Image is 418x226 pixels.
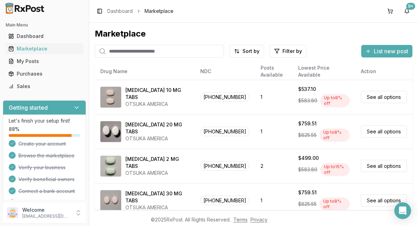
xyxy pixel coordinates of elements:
[125,87,189,101] div: [MEDICAL_DATA] 10 MG TABS
[361,45,412,57] button: List new post
[200,92,249,102] span: [PHONE_NUMBER]
[298,120,317,127] div: $759.51
[22,213,71,219] p: [EMAIL_ADDRESS][DOMAIN_NAME]
[401,6,412,17] button: 9+
[125,156,189,170] div: [MEDICAL_DATA] 2 MG TABS
[125,170,189,177] div: OTSUKA AMERICA
[9,117,80,124] p: Let's finish your setup first!
[3,3,47,14] img: RxPost Logo
[195,63,255,80] th: NDC
[361,125,407,138] a: See all options
[298,201,317,208] span: $825.55
[125,121,189,135] div: [MEDICAL_DATA] 20 MG TABS
[6,55,83,68] a: My Posts
[6,22,83,28] h2: Main Menu
[18,188,75,195] span: Connect a bank account
[298,189,317,196] div: $759.51
[22,206,71,213] p: Welcome
[255,183,293,218] td: 1
[361,48,412,55] a: List new post
[406,3,415,10] div: 9+
[255,149,293,183] td: 2
[125,101,189,108] div: OTSUKA AMERICA
[145,8,173,15] span: Marketplace
[374,47,408,55] span: List new post
[3,31,86,42] button: Dashboard
[3,43,86,54] button: Marketplace
[125,135,189,142] div: OTSUKA AMERICA
[95,28,412,39] div: Marketplace
[293,63,355,80] th: Lowest Price Available
[18,140,66,147] span: Create your account
[394,202,411,219] div: Open Intercom Messenger
[355,63,412,80] th: Action
[255,80,293,114] td: 1
[100,87,121,108] img: Abilify 10 MG TABS
[230,45,264,57] button: Sort by
[282,48,302,55] span: Filter by
[18,176,75,183] span: Verify beneficial owners
[298,132,317,139] span: $825.55
[95,63,195,80] th: Drug Name
[9,126,20,133] span: 88 %
[200,161,249,171] span: [PHONE_NUMBER]
[8,58,80,65] div: My Posts
[270,45,307,57] button: Filter by
[8,45,80,52] div: Marketplace
[7,207,18,218] img: User avatar
[320,94,350,107] div: Up to 8 % off
[8,70,80,77] div: Purchases
[361,194,407,206] a: See all options
[6,42,83,55] a: Marketplace
[125,190,189,204] div: [MEDICAL_DATA] 30 MG TABS
[6,30,83,42] a: Dashboard
[8,33,80,40] div: Dashboard
[200,127,249,136] span: [PHONE_NUMBER]
[9,103,48,112] h3: Getting started
[100,190,121,211] img: Abilify 30 MG TABS
[233,217,248,223] a: Terms
[319,197,350,211] div: Up to 8 % off
[298,155,319,162] div: $499.00
[298,97,317,104] span: $583.80
[255,63,293,80] th: Posts Available
[320,163,350,176] div: Up to 15 % off
[100,121,121,142] img: Abilify 20 MG TABS
[361,91,407,103] a: See all options
[298,86,316,93] div: $537.10
[242,48,260,55] span: Sort by
[250,217,268,223] a: Privacy
[18,152,75,159] span: Browse the marketplace
[255,114,293,149] td: 1
[298,166,317,173] span: $583.80
[18,164,65,171] span: Verify your business
[8,83,80,90] div: Sales
[3,56,86,67] button: My Posts
[6,80,83,93] a: Sales
[125,204,189,211] div: OTSUKA AMERICA
[107,8,173,15] nav: breadcrumb
[200,196,249,205] span: [PHONE_NUMBER]
[361,160,407,172] a: See all options
[100,156,121,177] img: Abilify 2 MG TABS
[319,128,350,142] div: Up to 8 % off
[3,68,86,79] button: Purchases
[3,81,86,92] button: Sales
[107,8,133,15] a: Dashboard
[6,68,83,80] a: Purchases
